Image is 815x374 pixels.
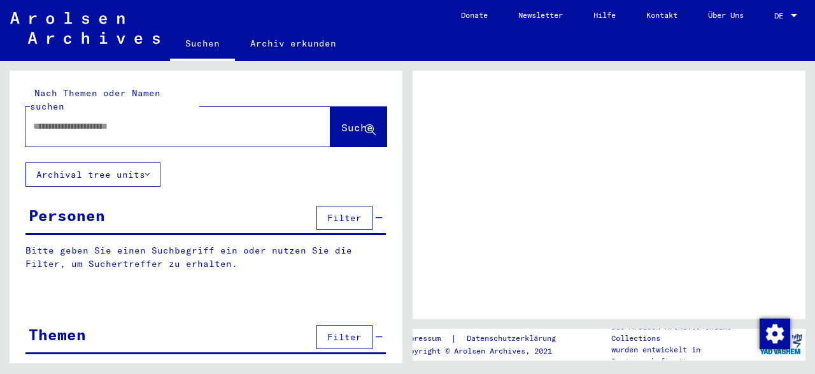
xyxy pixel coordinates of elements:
[29,204,105,227] div: Personen
[25,244,386,271] p: Bitte geben Sie einen Suchbegriff ein oder nutzen Sie die Filter, um Suchertreffer zu erhalten.
[757,328,805,360] img: yv_logo.png
[457,332,571,345] a: Datenschutzerklärung
[760,319,790,349] img: Zustimmung ändern
[330,107,386,147] button: Suche
[29,323,86,346] div: Themen
[327,331,362,343] span: Filter
[341,121,373,134] span: Suche
[611,321,756,344] p: Die Arolsen Archives Online-Collections
[774,11,788,20] span: DE
[235,28,351,59] a: Archiv erkunden
[316,325,372,349] button: Filter
[10,12,160,44] img: Arolsen_neg.svg
[316,206,372,230] button: Filter
[400,332,571,345] div: |
[400,345,571,357] p: Copyright © Arolsen Archives, 2021
[30,87,160,112] mat-label: Nach Themen oder Namen suchen
[759,318,790,349] div: Zustimmung ändern
[170,28,235,61] a: Suchen
[327,212,362,224] span: Filter
[400,332,451,345] a: Impressum
[611,344,756,367] p: wurden entwickelt in Partnerschaft mit
[25,162,160,187] button: Archival tree units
